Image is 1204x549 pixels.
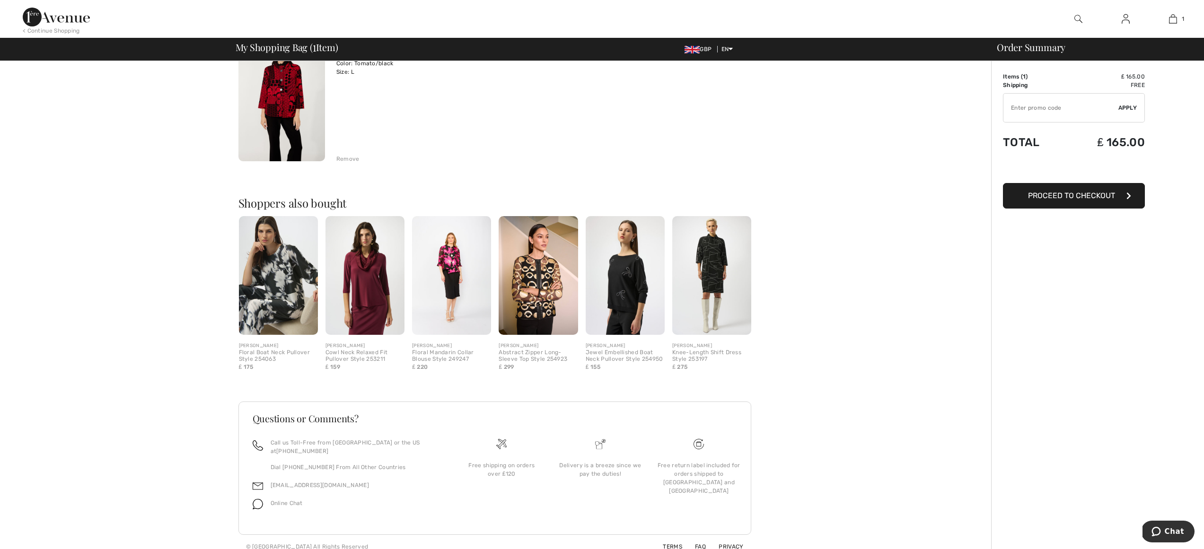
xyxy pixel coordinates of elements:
[721,46,733,52] span: EN
[1003,94,1118,122] input: Promo code
[499,364,514,370] span: ₤ 299
[1003,126,1064,158] td: Total
[595,439,606,449] img: Delivery is a breeze since we pay the duties!
[271,438,441,455] p: Call us Toll-Free from [GEOGRAPHIC_DATA] or the US at
[559,461,642,478] div: Delivery is a breeze since we pay the duties!
[685,46,715,52] span: GBP
[276,448,328,454] a: [PHONE_NUMBER]
[672,349,751,363] div: Knee-Length Shift Dress Style 253197
[499,342,578,349] div: [PERSON_NAME]
[1118,104,1137,112] span: Apply
[236,43,338,52] span: My Shopping Bag ( Item)
[239,364,254,370] span: ₤ 175
[460,461,543,478] div: Free shipping on orders over ₤120
[271,482,369,488] a: [EMAIL_ADDRESS][DOMAIN_NAME]
[253,440,263,451] img: call
[253,499,263,509] img: chat
[412,216,491,335] img: Floral Mandarin Collar Blouse Style 249247
[239,216,318,335] img: Floral Boat Neck Pullover Style 254063
[336,155,360,163] div: Remove
[23,26,80,35] div: < Continue Shopping
[586,364,600,370] span: ₤ 155
[672,342,751,349] div: [PERSON_NAME]
[238,31,325,161] img: Collared Geometric Blazer Style 254992
[325,364,340,370] span: ₤ 159
[253,481,263,491] img: email
[1064,126,1145,158] td: ₤ 165.00
[253,414,737,423] h3: Questions or Comments?
[1028,191,1115,200] span: Proceed to Checkout
[23,8,90,26] img: 1ère Avenue
[496,439,507,449] img: Free shipping on orders over &#8356;120
[239,342,318,349] div: [PERSON_NAME]
[1122,13,1130,25] img: My Info
[1182,15,1184,23] span: 1
[985,43,1198,52] div: Order Summary
[313,40,316,52] span: 1
[657,461,740,495] div: Free return label included for orders shipped to [GEOGRAPHIC_DATA] and [GEOGRAPHIC_DATA]
[412,342,491,349] div: [PERSON_NAME]
[1003,72,1064,81] td: Items ( )
[1064,72,1145,81] td: ₤ 165.00
[1142,521,1195,544] iframe: Opens a widget where you can chat to one of our agents
[271,463,441,471] p: Dial [PHONE_NUMBER] From All Other Countries
[586,216,665,335] img: Jewel Embellished Boat Neck Pullover Style 254950
[1003,158,1145,180] iframe: PayPal
[412,349,491,363] div: Floral Mandarin Collar Blouse Style 249247
[412,364,428,370] span: ₤ 220
[1074,13,1082,25] img: search the website
[239,349,318,363] div: Floral Boat Neck Pullover Style 254063
[672,216,751,335] img: Knee-Length Shift Dress Style 253197
[499,216,578,335] img: Abstract Zipper Long-Sleeve Top Style 254923
[238,197,759,209] h2: Shoppers also bought
[685,46,700,53] img: UK Pound
[1114,13,1137,25] a: Sign In
[1003,183,1145,209] button: Proceed to Checkout
[336,59,482,76] div: Color: Tomato/black Size: L
[1003,81,1064,89] td: Shipping
[1064,81,1145,89] td: Free
[325,349,404,363] div: Cowl Neck Relaxed Fit Pullover Style 253211
[325,342,404,349] div: [PERSON_NAME]
[586,342,665,349] div: [PERSON_NAME]
[586,349,665,363] div: Jewel Embellished Boat Neck Pullover Style 254950
[1169,13,1177,25] img: My Bag
[694,439,704,449] img: Free shipping on orders over &#8356;120
[325,216,404,335] img: Cowl Neck Relaxed Fit Pullover Style 253211
[271,500,303,506] span: Online Chat
[672,364,687,370] span: ₤ 275
[499,349,578,363] div: Abstract Zipper Long-Sleeve Top Style 254923
[1023,73,1026,80] span: 1
[1150,13,1196,25] a: 1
